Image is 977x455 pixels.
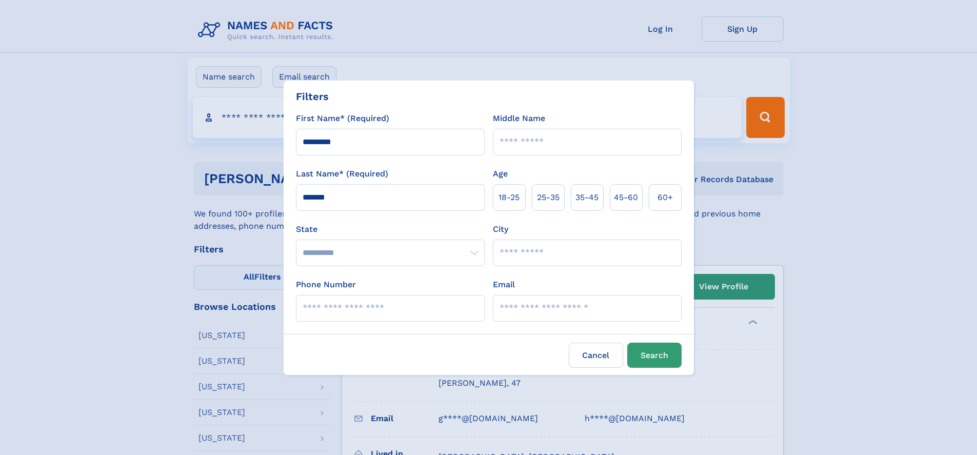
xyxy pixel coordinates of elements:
[493,168,508,180] label: Age
[296,112,389,125] label: First Name* (Required)
[296,89,329,104] div: Filters
[537,191,560,204] span: 25‑35
[493,223,508,235] label: City
[296,279,356,291] label: Phone Number
[499,191,520,204] span: 18‑25
[569,343,623,368] label: Cancel
[657,191,673,204] span: 60+
[575,191,599,204] span: 35‑45
[296,223,485,235] label: State
[627,343,682,368] button: Search
[493,279,515,291] label: Email
[614,191,638,204] span: 45‑60
[493,112,545,125] label: Middle Name
[296,168,388,180] label: Last Name* (Required)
